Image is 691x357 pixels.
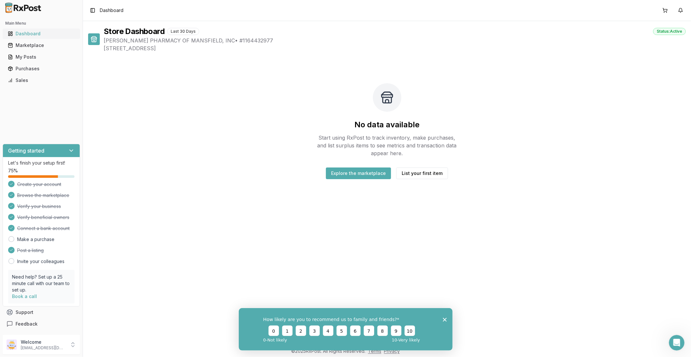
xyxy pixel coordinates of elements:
[8,54,75,60] div: My Posts
[104,26,165,37] h1: Store Dashboard
[104,44,686,52] span: [STREET_ADDRESS]
[8,65,75,72] div: Purchases
[17,181,61,188] span: Create your account
[3,3,44,13] img: RxPost Logo
[16,321,38,327] span: Feedback
[5,40,77,51] a: Marketplace
[3,29,80,39] button: Dashboard
[12,294,37,299] a: Book a call
[8,42,75,49] div: Marketplace
[3,318,80,330] button: Feedback
[17,225,70,232] span: Connect a bank account
[5,21,77,26] h2: Main Menu
[3,306,80,318] button: Support
[315,134,460,157] p: Start using RxPost to track inventory, make purchases, and list surplus items to see metrics and ...
[12,274,71,293] p: Need help? Set up a 25 minute call with our team to set up.
[5,51,77,63] a: My Posts
[3,52,80,62] button: My Posts
[17,214,69,221] span: Verify beneficial owners
[326,167,391,179] button: Explore the marketplace
[5,28,77,40] a: Dashboard
[21,339,66,345] p: Welcome
[100,7,123,14] span: Dashboard
[17,258,64,265] a: Invite your colleagues
[8,160,75,166] p: Let's finish your setup first!
[100,7,123,14] nav: breadcrumb
[354,120,420,130] h2: No data available
[8,30,75,37] div: Dashboard
[17,203,61,210] span: Verify your business
[104,37,686,44] span: [PERSON_NAME] PHARMACY OF MANSFIELD, INC • # 1164432977
[8,147,44,155] h3: Getting started
[669,335,685,351] iframe: Intercom live chat
[167,28,199,35] div: Last 30 Days
[8,77,75,84] div: Sales
[6,340,17,350] img: User avatar
[5,75,77,86] a: Sales
[3,75,80,86] button: Sales
[384,348,400,354] a: Privacy
[21,345,66,351] p: [EMAIL_ADDRESS][DOMAIN_NAME]
[239,308,453,351] iframe: Survey from RxPost
[8,167,18,174] span: 75 %
[17,236,54,243] a: Make a purchase
[368,348,381,354] a: Terms
[17,192,69,199] span: Browse the marketplace
[17,247,44,254] span: Post a listing
[3,40,80,51] button: Marketplace
[3,63,80,74] button: Purchases
[396,167,448,179] button: List your first item
[653,28,686,35] div: Status: Active
[5,63,77,75] a: Purchases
